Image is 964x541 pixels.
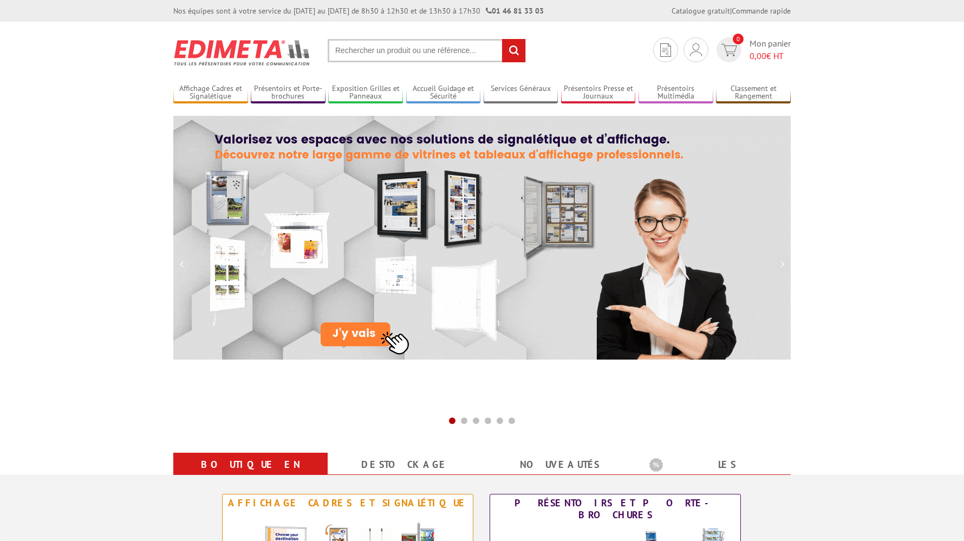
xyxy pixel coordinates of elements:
input: Rechercher un produit ou une référence... [328,39,526,62]
img: devis rapide [690,43,702,56]
div: Présentoirs et Porte-brochures [493,497,738,521]
img: Présentoir, panneau, stand - Edimeta - PLV, affichage, mobilier bureau, entreprise [173,32,311,73]
a: Services Généraux [484,84,558,102]
span: € HT [750,50,791,62]
b: Les promotions [649,455,785,477]
a: Affichage Cadres et Signalétique [173,84,248,102]
input: rechercher [502,39,525,62]
div: Nos équipes sont à votre service du [DATE] au [DATE] de 8h30 à 12h30 et de 13h30 à 17h30 [173,5,544,16]
a: Classement et Rangement [716,84,791,102]
img: devis rapide [660,43,671,57]
a: Les promotions [649,455,778,494]
a: Commande rapide [732,6,791,16]
a: Accueil Guidage et Sécurité [406,84,481,102]
span: 0,00 [750,50,766,61]
div: | [672,5,791,16]
a: Présentoirs Multimédia [639,84,713,102]
a: Boutique en ligne [186,455,315,494]
div: Affichage Cadres et Signalétique [225,497,470,509]
span: Mon panier [750,37,791,62]
a: Présentoirs et Porte-brochures [251,84,325,102]
a: Destockage [341,455,469,474]
img: devis rapide [721,44,737,56]
a: nouveautés [495,455,623,474]
span: 0 [733,34,744,44]
a: Présentoirs Presse et Journaux [561,84,636,102]
strong: 01 46 81 33 03 [486,6,544,16]
a: Catalogue gratuit [672,6,730,16]
a: devis rapide 0 Mon panier 0,00€ HT [714,37,791,62]
a: Exposition Grilles et Panneaux [328,84,403,102]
